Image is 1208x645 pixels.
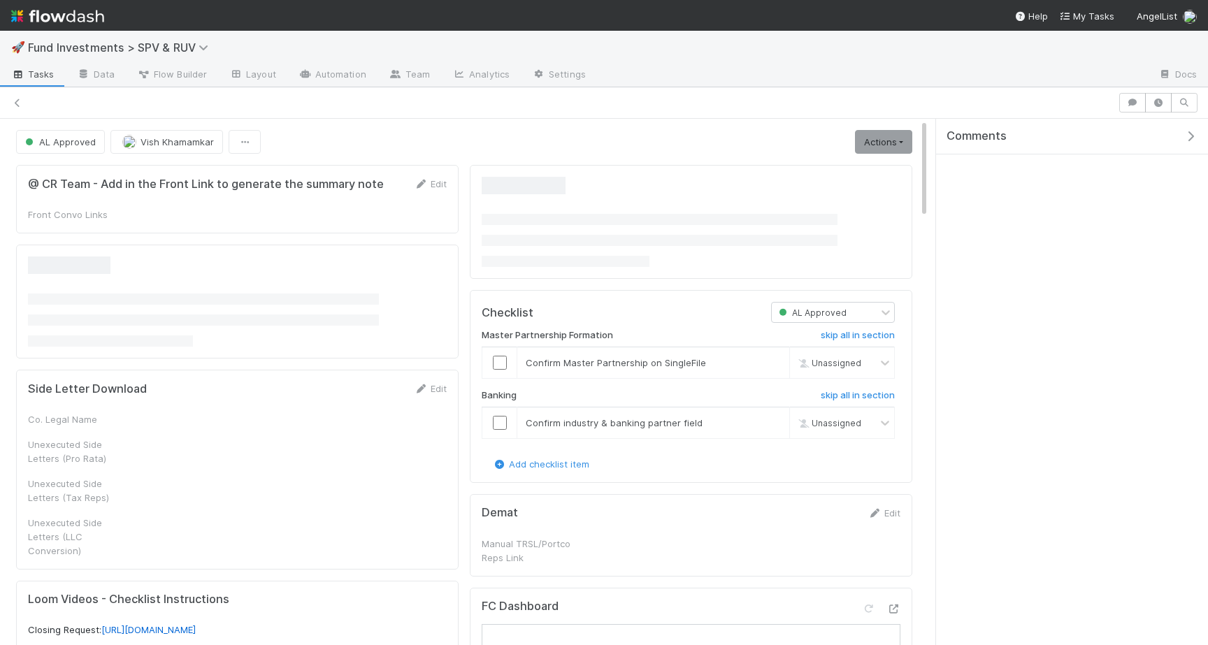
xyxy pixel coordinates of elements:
div: Help [1014,9,1048,23]
span: Confirm Master Partnership on SingleFile [526,357,706,368]
div: Manual TRSL/Portco Reps Link [482,537,587,565]
h5: FC Dashboard [482,600,559,614]
h5: Loom Videos - Checklist Instructions [28,593,447,607]
a: Edit [414,383,447,394]
div: Unexecuted Side Letters (Pro Rata) [28,437,133,465]
div: Co. Legal Name [28,412,133,426]
img: logo-inverted-e16ddd16eac7371096b0.svg [11,4,104,28]
span: Unassigned [795,417,861,428]
span: Flow Builder [137,67,207,81]
h6: Banking [482,390,517,401]
span: 🚀 [11,41,25,53]
img: avatar_2de93f86-b6c7-4495-bfe2-fb093354a53c.png [122,135,136,149]
h6: skip all in section [821,390,895,401]
h6: Master Partnership Formation [482,330,613,341]
a: [URL][DOMAIN_NAME] [101,624,196,635]
a: Automation [287,64,377,87]
h5: @ CR Team - Add in the Front Link to generate the summary note [28,177,384,191]
span: Unassigned [795,358,861,368]
div: Front Convo Links [28,208,133,222]
button: Vish Khamamkar [110,130,223,154]
span: Vish Khamamkar [141,136,214,147]
a: Docs [1147,64,1208,87]
a: Actions [855,130,912,154]
a: Edit [868,507,900,519]
span: Confirm industry & banking partner field [526,417,703,428]
a: Team [377,64,441,87]
span: Fund Investments > SPV & RUV [28,41,215,55]
span: Comments [947,129,1007,143]
a: Analytics [441,64,521,87]
a: Add checklist item [492,458,589,470]
h5: Side Letter Download [28,382,147,396]
div: Unexecuted Side Letters (LLC Conversion) [28,516,133,558]
button: AL Approved [16,130,105,154]
span: AL Approved [776,307,847,318]
a: skip all in section [821,330,895,347]
div: Unexecuted Side Letters (Tax Reps) [28,477,133,505]
span: My Tasks [1059,10,1114,22]
a: skip all in section [821,390,895,407]
p: Closing Request: [28,623,447,637]
a: Settings [521,64,597,87]
a: My Tasks [1059,9,1114,23]
h5: Checklist [482,306,533,320]
span: AL Approved [22,136,96,147]
span: Tasks [11,67,55,81]
img: avatar_15e6a745-65a2-4f19-9667-febcb12e2fc8.png [1183,10,1197,24]
a: Edit [414,178,447,189]
a: Layout [218,64,287,87]
a: Flow Builder [126,64,218,87]
h5: Demat [482,506,518,520]
a: Data [66,64,126,87]
span: AngelList [1137,10,1177,22]
h6: skip all in section [821,330,895,341]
